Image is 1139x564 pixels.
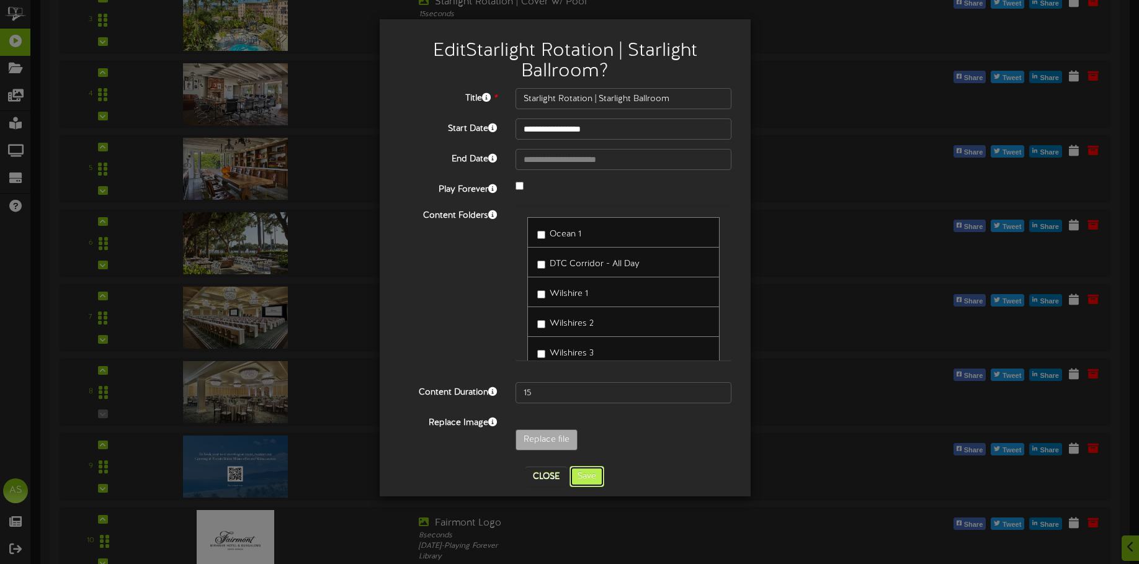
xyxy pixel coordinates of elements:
button: Save [569,466,604,487]
input: Title [516,88,732,109]
label: Content Folders [389,205,506,222]
span: Wilshires 3 [550,349,594,358]
span: Wilshires 2 [550,319,594,328]
input: Wilshire 1 [537,290,545,298]
label: Start Date [389,119,506,135]
input: Wilshires 2 [537,320,545,328]
h2: Edit Starlight Rotation | Starlight Ballroom ? [398,41,732,82]
span: Ocean 1 [550,230,581,239]
button: Close [525,467,567,486]
label: Content Duration [389,382,506,399]
input: DTC Corridor - All Day [537,261,545,269]
label: Replace Image [389,413,506,429]
label: Title [389,88,506,105]
input: Wilshires 3 [537,350,545,358]
label: End Date [389,149,506,166]
label: Play Forever [389,179,506,196]
input: Ocean 1 [537,231,545,239]
input: 15 [516,382,732,403]
span: Wilshire 1 [550,289,588,298]
span: DTC Corridor - All Day [550,259,640,269]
